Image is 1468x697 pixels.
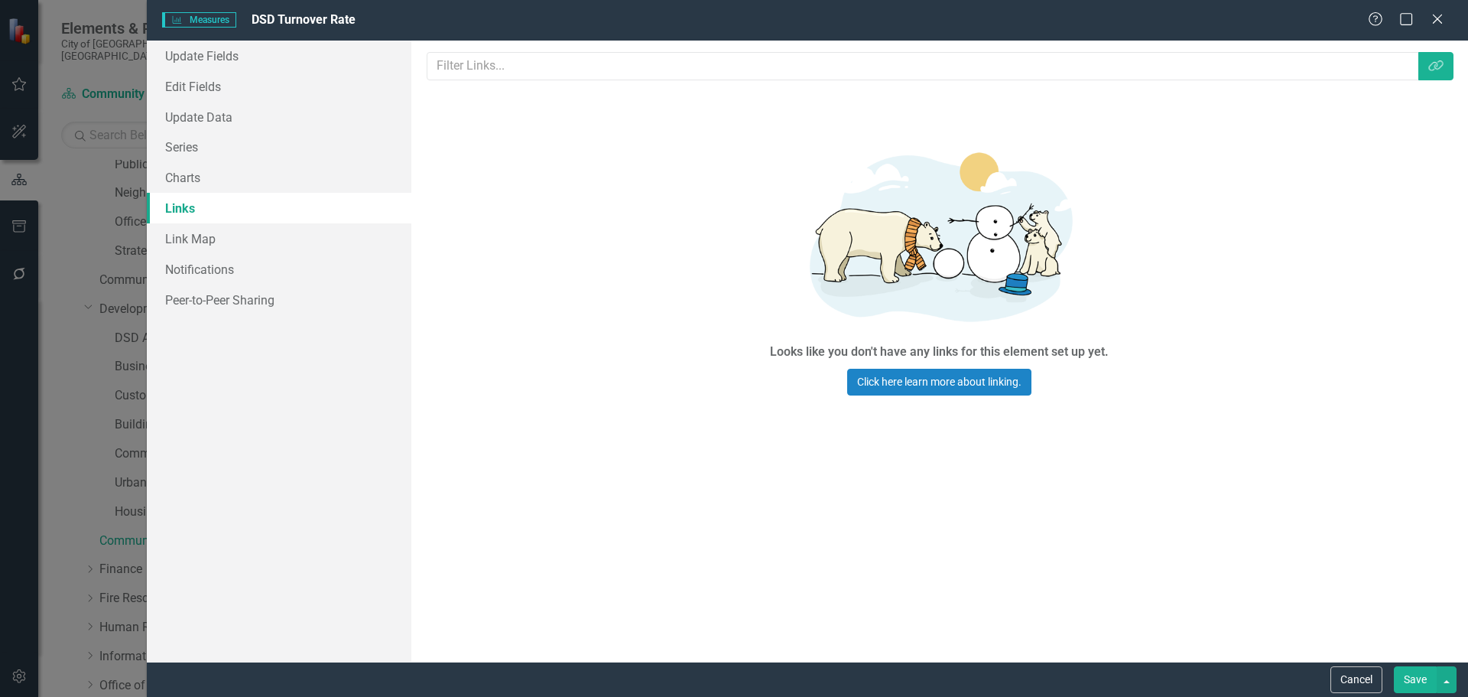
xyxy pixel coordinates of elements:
a: Notifications [147,254,411,285]
a: Links [147,193,411,223]
a: Link Map [147,223,411,254]
img: Getting started [710,132,1169,340]
a: Charts [147,162,411,193]
span: Measures [162,12,236,28]
a: Edit Fields [147,71,411,102]
a: Peer-to-Peer Sharing [147,285,411,315]
button: Cancel [1330,666,1382,693]
div: Looks like you don't have any links for this element set up yet. [770,344,1109,361]
a: Click here learn more about linking. [847,369,1031,396]
a: Series [147,132,411,162]
a: Update Data [147,102,411,132]
input: Filter Links... [427,52,1420,80]
button: Save [1394,666,1437,693]
span: DSD Turnover Rate [252,12,356,27]
a: Update Fields [147,41,411,71]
